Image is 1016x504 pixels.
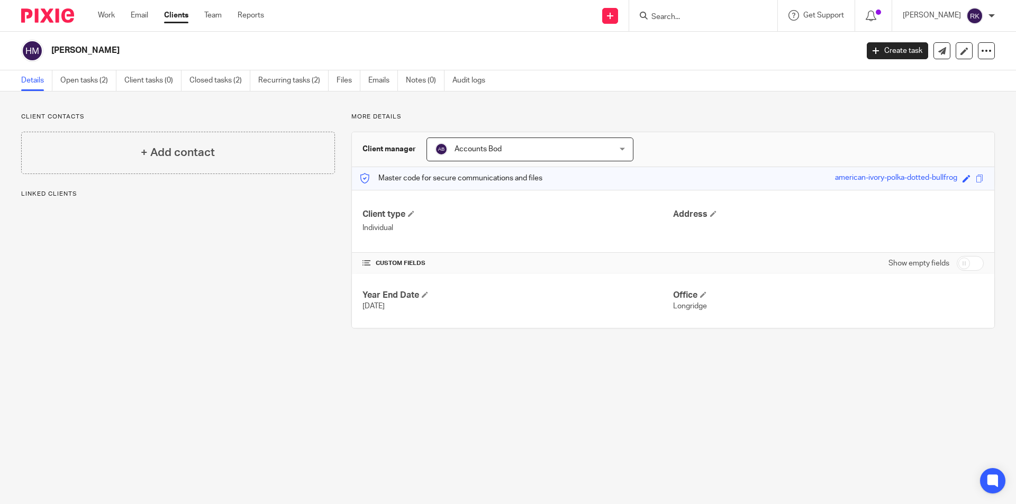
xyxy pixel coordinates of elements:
[238,10,264,21] a: Reports
[124,70,182,91] a: Client tasks (0)
[673,209,984,220] h4: Address
[406,70,444,91] a: Notes (0)
[673,303,707,310] span: Longridge
[452,70,493,91] a: Audit logs
[21,8,74,23] img: Pixie
[803,12,844,19] span: Get Support
[362,144,416,154] h3: Client manager
[362,303,385,310] span: [DATE]
[435,143,448,155] img: svg%3E
[362,290,673,301] h4: Year End Date
[21,190,335,198] p: Linked clients
[362,259,673,268] h4: CUSTOM FIELDS
[360,173,542,184] p: Master code for secure communications and files
[368,70,398,91] a: Emails
[362,223,673,233] p: Individual
[903,10,961,21] p: [PERSON_NAME]
[351,113,995,121] p: More details
[189,70,250,91] a: Closed tasks (2)
[98,10,115,21] a: Work
[966,7,983,24] img: svg%3E
[258,70,329,91] a: Recurring tasks (2)
[131,10,148,21] a: Email
[835,172,957,185] div: american-ivory-polka-dotted-bullfrog
[141,144,215,161] h4: + Add contact
[60,70,116,91] a: Open tasks (2)
[164,10,188,21] a: Clients
[867,42,928,59] a: Create task
[455,145,502,153] span: Accounts Bod
[650,13,746,22] input: Search
[51,45,691,56] h2: [PERSON_NAME]
[673,290,984,301] h4: Office
[204,10,222,21] a: Team
[21,70,52,91] a: Details
[888,258,949,269] label: Show empty fields
[21,113,335,121] p: Client contacts
[21,40,43,62] img: svg%3E
[362,209,673,220] h4: Client type
[337,70,360,91] a: Files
